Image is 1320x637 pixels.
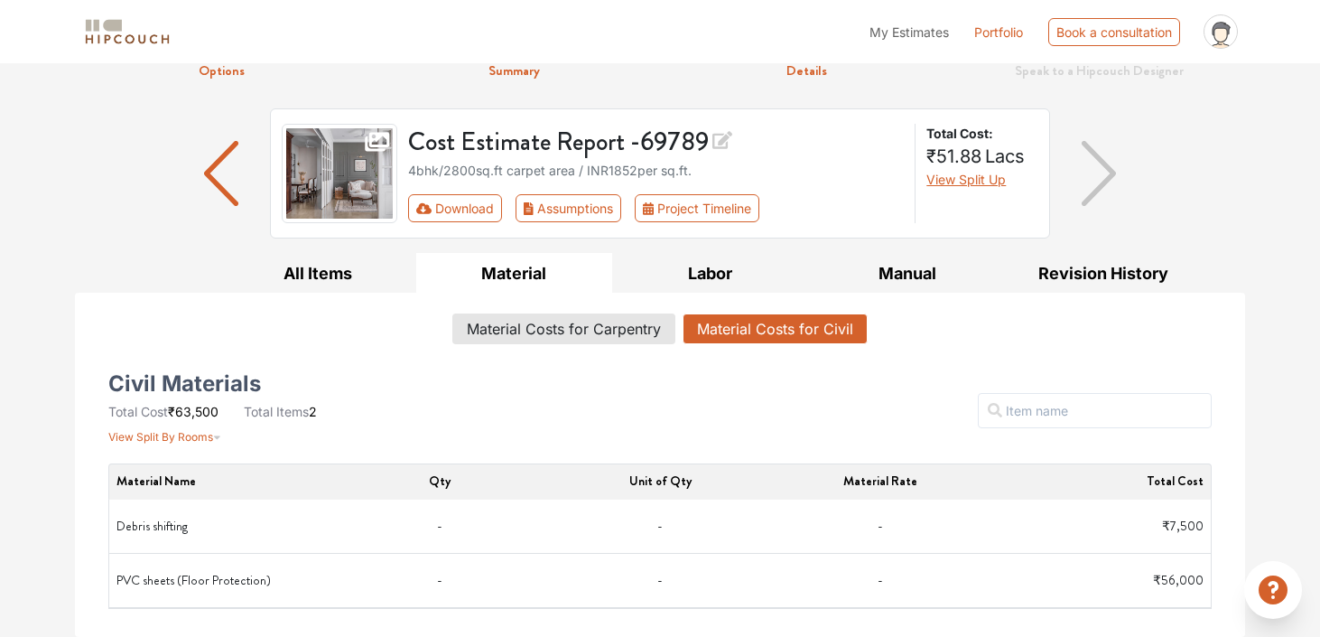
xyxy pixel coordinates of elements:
span: logo-horizontal.svg [82,12,172,52]
td: - [330,554,550,608]
button: Material Costs for Carpentry [452,314,675,344]
img: logo-horizontal.svg [82,16,172,48]
span: Total Items [244,404,309,419]
button: Unit of Qty [629,472,692,491]
span: ₹7,500 [1162,517,1204,535]
button: Material Name [116,472,196,491]
span: Total Cost [108,404,168,419]
div: First group [408,194,774,222]
button: Revision History [1005,253,1202,294]
span: View Split Up [926,172,1006,187]
span: ₹63,500 [168,404,218,419]
li: 2 [244,402,317,421]
input: Item name [978,393,1212,428]
img: arrow left [204,141,239,206]
strong: Speak to a Hipcouch Designer [1015,61,1184,80]
button: All Items [219,253,416,294]
button: Labor [612,253,809,294]
span: My Estimates [869,24,949,40]
strong: Summary [488,61,540,80]
td: PVC sheets (Floor Protection) [109,554,330,608]
div: Book a consultation [1048,18,1180,46]
button: Manual [809,253,1006,294]
button: Material Rate [843,472,917,491]
button: Material [416,253,613,294]
td: Debris shifting [109,500,330,554]
span: Unit of Qty [629,472,692,490]
button: Material Costs for Civil [683,314,868,344]
button: Total Cost [1147,472,1204,491]
img: arrow right [1082,141,1117,206]
button: Project Timeline [635,194,759,222]
button: Assumptions [516,194,621,222]
span: ₹56,000 [1153,571,1204,589]
button: Qty [429,472,451,491]
span: Material Name [116,472,196,490]
span: Lacs [985,145,1025,167]
div: 4bhk / 2800 sq.ft carpet area / INR 1852 per sq.ft. [408,161,905,180]
button: View Split Up [926,170,1006,189]
span: Total Cost [1147,472,1204,490]
div: Toolbar with button groups [408,194,905,222]
td: - [770,500,990,554]
span: Qty [429,472,451,490]
td: - [330,500,550,554]
span: Material Rate [843,472,917,490]
a: Portfolio [974,23,1023,42]
strong: Total Cost: [926,124,1035,143]
td: - [770,554,990,608]
img: gallery [282,124,397,223]
h3: Cost Estimate Report - 69789 [408,124,905,157]
strong: Details [786,61,827,80]
td: - [550,554,770,608]
button: View Split By Rooms [108,421,221,445]
span: View Split By Rooms [108,430,213,444]
button: Download [408,194,503,222]
span: ₹51.88 [926,145,981,167]
strong: Options [199,61,245,80]
td: - [550,500,770,554]
h5: Civil Materials [108,377,261,391]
